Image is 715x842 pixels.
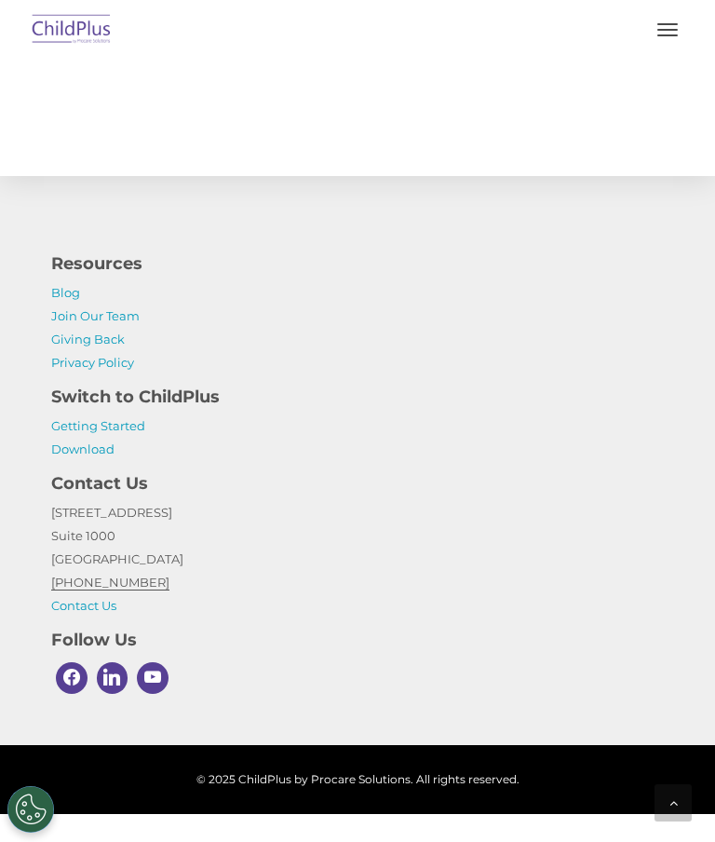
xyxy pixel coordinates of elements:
h4: Resources [51,251,664,277]
h4: Switch to ChildPlus [51,384,664,410]
a: Linkedin [92,658,133,699]
a: Download [51,441,115,456]
a: Blog [51,285,80,300]
p: [STREET_ADDRESS] Suite 1000 [GEOGRAPHIC_DATA] [51,501,664,618]
h4: Contact Us [51,470,664,496]
a: Join Our Team [51,308,140,323]
iframe: Chat Widget [622,753,715,842]
a: Contact Us [51,598,116,613]
h4: Follow Us [51,627,664,653]
a: Youtube [132,658,173,699]
span: © 2025 ChildPlus by Procare Solutions. All rights reserved. [19,767,696,791]
a: Facebook [51,658,92,699]
a: Getting Started [51,418,145,433]
button: Cookies Settings [7,786,54,833]
a: Privacy Policy [51,355,134,370]
a: Giving Back [51,332,125,346]
img: ChildPlus by Procare Solutions [28,8,115,52]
